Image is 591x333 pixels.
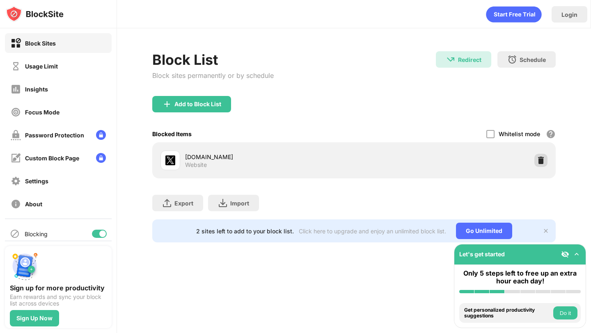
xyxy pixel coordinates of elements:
[11,107,21,117] img: focus-off.svg
[174,200,193,207] div: Export
[11,199,21,209] img: about-off.svg
[11,153,21,163] img: customize-block-page-off.svg
[25,109,60,116] div: Focus Mode
[499,130,540,137] div: Whitelist mode
[299,228,446,235] div: Click here to upgrade and enjoy an unlimited block list.
[25,40,56,47] div: Block Sites
[459,251,505,258] div: Let's get started
[25,132,84,139] div: Password Protection
[25,201,42,208] div: About
[486,6,542,23] div: animation
[96,153,106,163] img: lock-menu.svg
[165,155,175,165] img: favicons
[456,223,512,239] div: Go Unlimited
[11,38,21,48] img: block-on.svg
[11,130,21,140] img: password-protection-off.svg
[10,284,107,292] div: Sign up for more productivity
[561,250,569,258] img: eye-not-visible.svg
[196,228,294,235] div: 2 sites left to add to your block list.
[11,176,21,186] img: settings-off.svg
[25,63,58,70] div: Usage Limit
[458,56,481,63] div: Redirect
[25,86,48,93] div: Insights
[152,51,274,68] div: Block List
[25,155,79,162] div: Custom Block Page
[25,178,48,185] div: Settings
[6,6,64,22] img: logo-blocksite.svg
[185,161,207,169] div: Website
[10,251,39,281] img: push-signup.svg
[520,56,546,63] div: Schedule
[553,306,577,319] button: Do it
[185,153,354,161] div: [DOMAIN_NAME]
[11,84,21,94] img: insights-off.svg
[464,307,551,319] div: Get personalized productivity suggestions
[152,130,192,137] div: Blocked Items
[10,229,20,239] img: blocking-icon.svg
[230,200,249,207] div: Import
[573,250,581,258] img: omni-setup-toggle.svg
[10,294,107,307] div: Earn rewards and sync your block list across devices
[11,61,21,71] img: time-usage-off.svg
[16,315,53,322] div: Sign Up Now
[152,71,274,80] div: Block sites permanently or by schedule
[543,228,549,234] img: x-button.svg
[459,269,581,285] div: Only 5 steps left to free up an extra hour each day!
[96,130,106,140] img: lock-menu.svg
[561,11,577,18] div: Login
[174,101,221,107] div: Add to Block List
[25,230,48,237] div: Blocking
